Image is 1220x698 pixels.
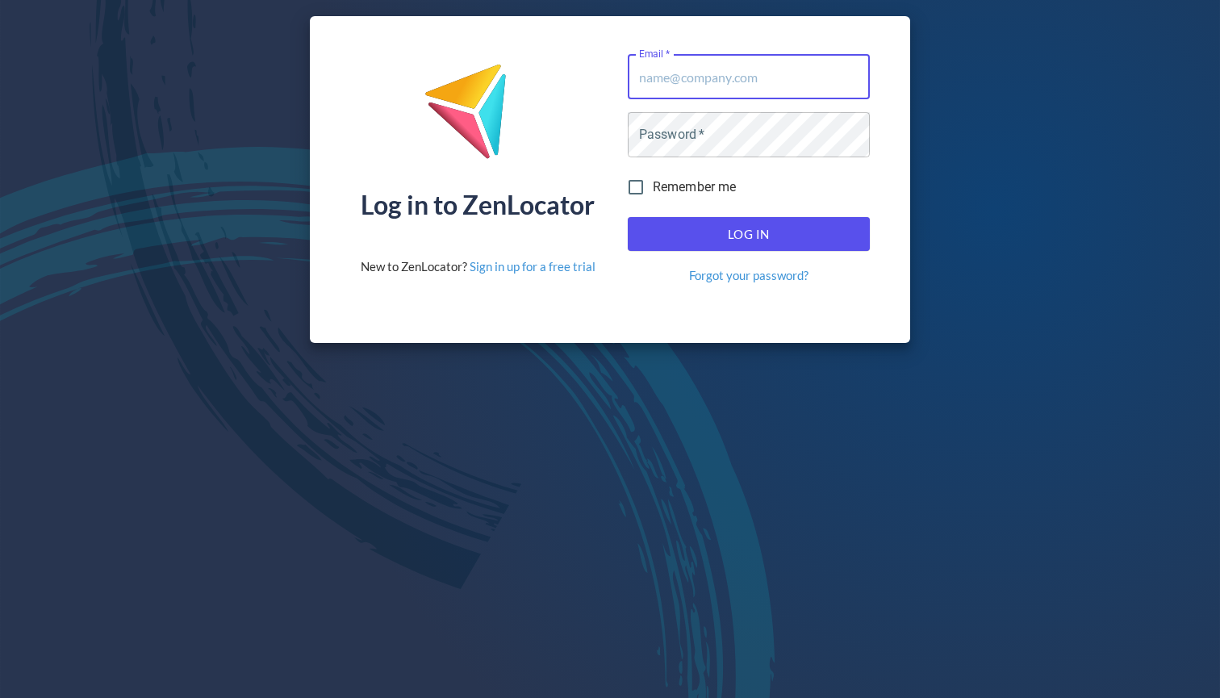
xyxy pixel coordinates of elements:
input: name@company.com [628,54,870,99]
a: Sign in up for a free trial [470,259,595,274]
img: ZenLocator [424,63,532,172]
div: New to ZenLocator? [361,258,595,275]
span: Remember me [653,178,737,197]
a: Forgot your password? [689,267,808,284]
span: Log In [646,224,852,245]
div: Log in to ZenLocator [361,192,595,218]
button: Log In [628,217,870,251]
